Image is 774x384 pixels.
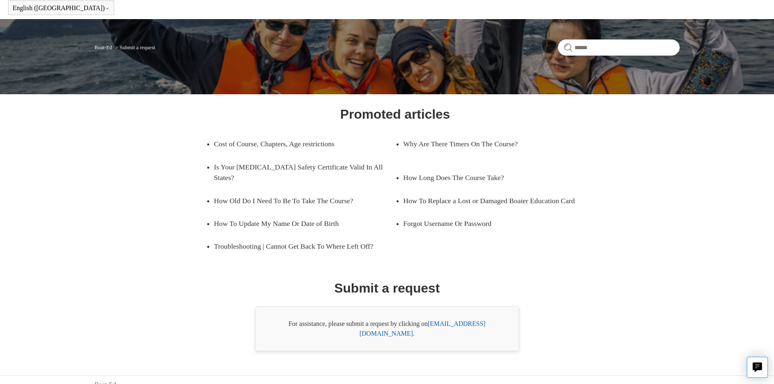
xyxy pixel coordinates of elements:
a: How Old Do I Need To Be To Take The Course? [214,189,383,212]
h1: Promoted articles [340,104,450,124]
a: Cost of Course, Chapters, Age restrictions [214,132,383,155]
button: English ([GEOGRAPHIC_DATA]) [13,4,110,12]
button: Live chat [747,357,768,378]
a: Why Are There Timers On The Course? [403,132,572,155]
div: For assistance, please submit a request by clicking on . [255,306,519,351]
a: How Long Does The Course Take? [403,166,572,189]
a: Forgot Username Or Password [403,212,572,235]
a: How To Update My Name Or Date of Birth [214,212,383,235]
a: How To Replace a Lost or Damaged Boater Education Card [403,189,585,212]
a: Boat-Ed [95,44,112,50]
input: Search [558,39,680,56]
li: Boat-Ed [95,44,114,50]
h1: Submit a request [334,278,440,298]
a: Is Your [MEDICAL_DATA] Safety Certificate Valid In All States? [214,156,395,189]
a: Troubleshooting | Cannot Get Back To Where Left Off? [214,235,395,258]
li: Submit a request [113,44,155,50]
